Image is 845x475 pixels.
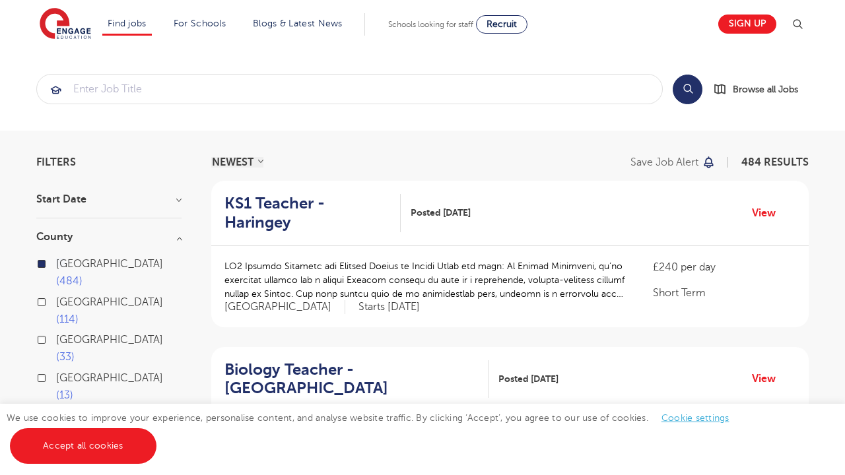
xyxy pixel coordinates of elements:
[752,205,786,222] a: View
[253,18,343,28] a: Blogs & Latest News
[224,194,390,232] h2: KS1 Teacher - Haringey
[752,370,786,387] a: View
[37,75,662,104] input: Submit
[56,258,163,270] span: [GEOGRAPHIC_DATA]
[56,334,65,342] input: [GEOGRAPHIC_DATA] 33
[630,157,698,168] p: Save job alert
[56,313,79,325] span: 114
[224,360,478,398] h2: Biology Teacher - [GEOGRAPHIC_DATA]
[56,351,75,363] span: 33
[108,18,147,28] a: Find jobs
[56,372,65,381] input: [GEOGRAPHIC_DATA] 13
[630,157,716,168] button: Save job alert
[40,8,91,41] img: Engage Education
[36,194,182,205] h3: Start Date
[224,259,626,301] p: LO2 Ipsumdo Sitametc adi Elitsed Doeius te Incidi Utlab etd magn: Al Enimad Minimveni, qu’no exer...
[56,296,163,308] span: [GEOGRAPHIC_DATA]
[7,413,743,451] span: We use cookies to improve your experience, personalise content, and analyse website traffic. By c...
[36,232,182,242] h3: County
[56,275,83,287] span: 484
[36,74,663,104] div: Submit
[56,258,65,267] input: [GEOGRAPHIC_DATA] 484
[56,334,163,346] span: [GEOGRAPHIC_DATA]
[56,372,163,384] span: [GEOGRAPHIC_DATA]
[487,19,517,29] span: Recruit
[224,194,401,232] a: KS1 Teacher - Haringey
[358,300,420,314] p: Starts [DATE]
[56,389,73,401] span: 13
[10,428,156,464] a: Accept all cookies
[174,18,226,28] a: For Schools
[718,15,776,34] a: Sign up
[36,157,76,168] span: Filters
[224,360,489,398] a: Biology Teacher - [GEOGRAPHIC_DATA]
[661,413,729,423] a: Cookie settings
[741,156,809,168] span: 484 RESULTS
[388,20,473,29] span: Schools looking for staff
[713,82,809,97] a: Browse all Jobs
[653,259,795,275] p: £240 per day
[224,300,345,314] span: [GEOGRAPHIC_DATA]
[733,82,798,97] span: Browse all Jobs
[498,372,558,386] span: Posted [DATE]
[411,206,471,220] span: Posted [DATE]
[56,296,65,305] input: [GEOGRAPHIC_DATA] 114
[653,285,795,301] p: Short Term
[673,75,702,104] button: Search
[476,15,527,34] a: Recruit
